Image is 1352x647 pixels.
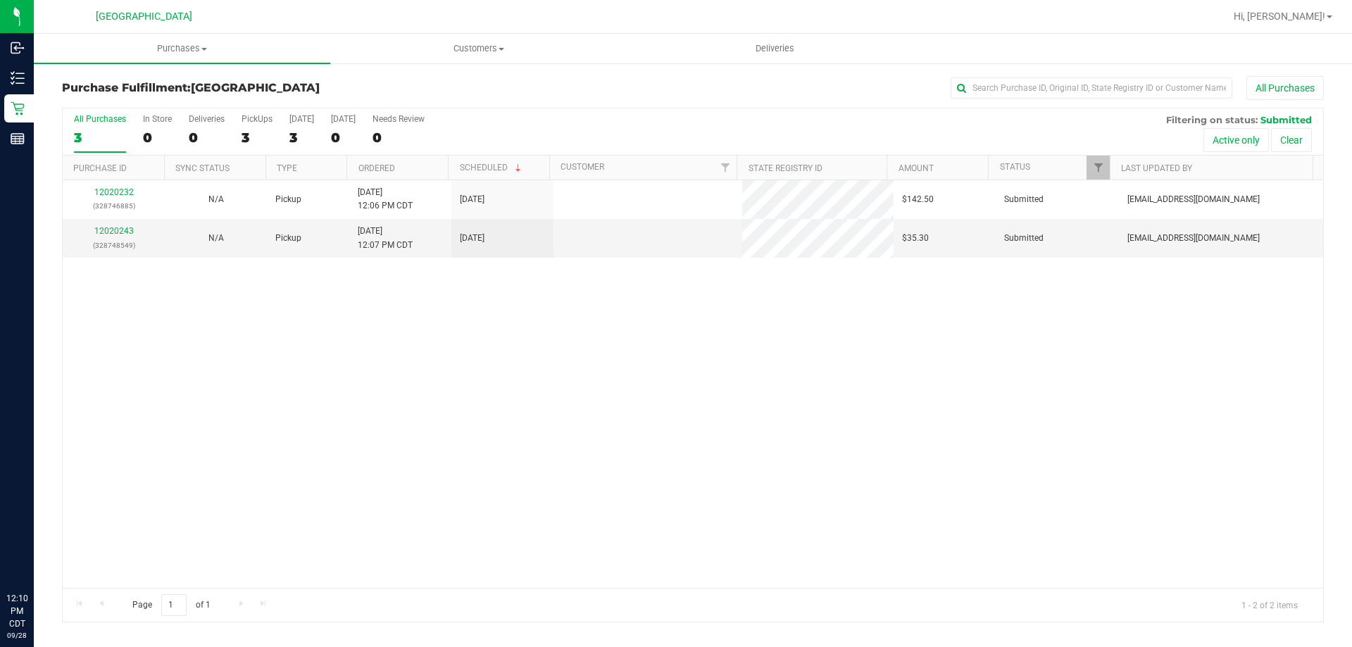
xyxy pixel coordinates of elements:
p: 12:10 PM CDT [6,592,27,630]
a: State Registry ID [749,163,822,173]
span: [GEOGRAPHIC_DATA] [96,11,192,23]
div: 3 [289,130,314,146]
div: Deliveries [189,114,225,124]
input: 1 [161,594,187,616]
span: [GEOGRAPHIC_DATA] [191,81,320,94]
a: Purchase ID [73,163,127,173]
a: Status [1000,162,1030,172]
a: Type [277,163,297,173]
a: 12020232 [94,187,134,197]
div: Needs Review [373,114,425,124]
span: Purchases [34,42,330,55]
p: 09/28 [6,630,27,641]
button: All Purchases [1246,76,1324,100]
div: PickUps [242,114,273,124]
a: Amount [899,163,934,173]
span: Deliveries [737,42,813,55]
input: Search Purchase ID, Original ID, State Registry ID or Customer Name... [951,77,1232,99]
button: N/A [208,193,224,206]
span: Submitted [1260,114,1312,125]
div: 0 [143,130,172,146]
a: Last Updated By [1121,163,1192,173]
a: Deliveries [627,34,923,63]
span: Submitted [1004,193,1044,206]
span: Not Applicable [208,194,224,204]
a: Filter [713,156,737,180]
a: Ordered [358,163,395,173]
span: Filtering on status: [1166,114,1258,125]
h3: Purchase Fulfillment: [62,82,482,94]
a: Sync Status [175,163,230,173]
span: [DATE] 12:07 PM CDT [358,225,413,251]
div: 0 [331,130,356,146]
span: Submitted [1004,232,1044,245]
span: Page of 1 [120,594,222,616]
div: 0 [373,130,425,146]
span: $142.50 [902,193,934,206]
a: Customer [561,162,604,172]
span: Pickup [275,232,301,245]
span: [DATE] [460,232,484,245]
a: Purchases [34,34,330,63]
a: Filter [1087,156,1110,180]
div: 3 [242,130,273,146]
button: N/A [208,232,224,245]
inline-svg: Inbound [11,41,25,55]
a: Scheduled [460,163,524,172]
span: Not Applicable [208,233,224,243]
span: Hi, [PERSON_NAME]! [1234,11,1325,22]
div: All Purchases [74,114,126,124]
div: 0 [189,130,225,146]
a: 12020243 [94,226,134,236]
span: Pickup [275,193,301,206]
inline-svg: Retail [11,101,25,115]
span: [EMAIL_ADDRESS][DOMAIN_NAME] [1127,193,1260,206]
span: $35.30 [902,232,929,245]
a: Customers [330,34,627,63]
button: Active only [1203,128,1269,152]
span: [DATE] 12:06 PM CDT [358,186,413,213]
span: 1 - 2 of 2 items [1230,594,1309,615]
p: (328746885) [71,199,156,213]
span: [DATE] [460,193,484,206]
p: (328748549) [71,239,156,252]
span: Customers [331,42,626,55]
inline-svg: Inventory [11,71,25,85]
div: 3 [74,130,126,146]
inline-svg: Reports [11,132,25,146]
div: [DATE] [289,114,314,124]
span: [EMAIL_ADDRESS][DOMAIN_NAME] [1127,232,1260,245]
div: In Store [143,114,172,124]
button: Clear [1271,128,1312,152]
iframe: Resource center [14,534,56,577]
div: [DATE] [331,114,356,124]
